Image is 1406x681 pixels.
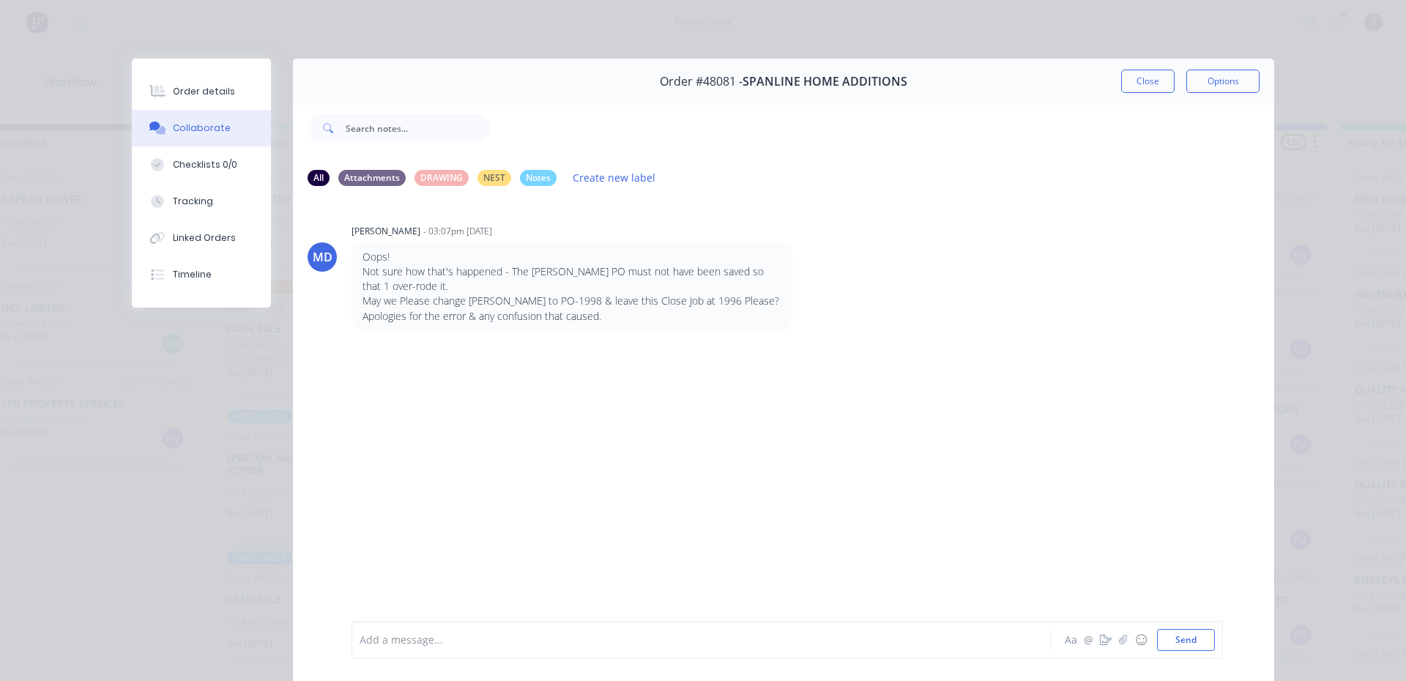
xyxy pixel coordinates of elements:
div: All [308,170,330,186]
button: Checklists 0/0 [132,146,271,183]
button: @ [1079,631,1097,649]
div: Timeline [173,268,212,281]
div: Linked Orders [173,231,236,245]
div: Collaborate [173,122,231,135]
span: SPANLINE HOME ADDITIONS [743,75,907,89]
div: Order details [173,85,235,98]
button: Collaborate [132,110,271,146]
p: May we Please change [PERSON_NAME] to PO-1998 & leave this Close Job at 1996 Please? [362,294,782,308]
button: Send [1157,629,1215,651]
button: ☺ [1132,631,1150,649]
div: NEST [477,170,511,186]
div: Tracking [173,195,213,208]
p: Oops! [362,250,782,264]
button: Timeline [132,256,271,293]
button: Close [1121,70,1175,93]
input: Search notes... [346,113,491,143]
p: Apologies for the error & any confusion that caused. [362,309,782,324]
div: Notes [520,170,557,186]
button: Create new label [565,168,663,187]
div: Checklists 0/0 [173,158,237,171]
p: Not sure how that's happened - The [PERSON_NAME] PO must not have been saved so that 1 over-rode it. [362,264,782,294]
div: - 03:07pm [DATE] [423,225,492,238]
button: Aa [1062,631,1079,649]
button: Tracking [132,183,271,220]
button: Options [1186,70,1260,93]
div: [PERSON_NAME] [351,225,420,238]
button: Linked Orders [132,220,271,256]
button: Order details [132,73,271,110]
div: MD [313,248,332,266]
div: DRAWING [414,170,469,186]
span: Order #48081 - [660,75,743,89]
div: Attachments [338,170,406,186]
